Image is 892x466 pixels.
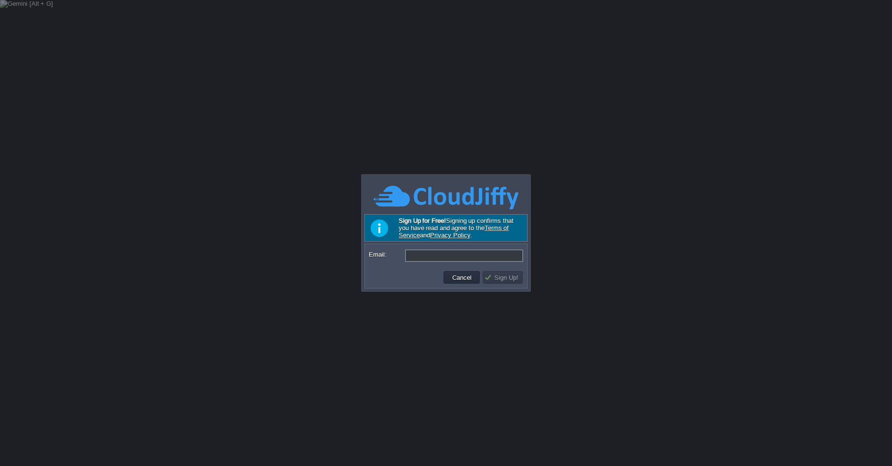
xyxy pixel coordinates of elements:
[449,273,474,282] button: Cancel
[430,232,470,239] a: Privacy Policy
[484,273,521,282] button: Sign Up!
[374,184,518,211] img: CloudJiffy
[369,249,404,260] label: Email:
[364,214,528,242] div: Signing up confirms that you have read and agree to the and .
[399,224,509,239] a: Terms of Service
[399,217,446,224] b: Sign Up for Free!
